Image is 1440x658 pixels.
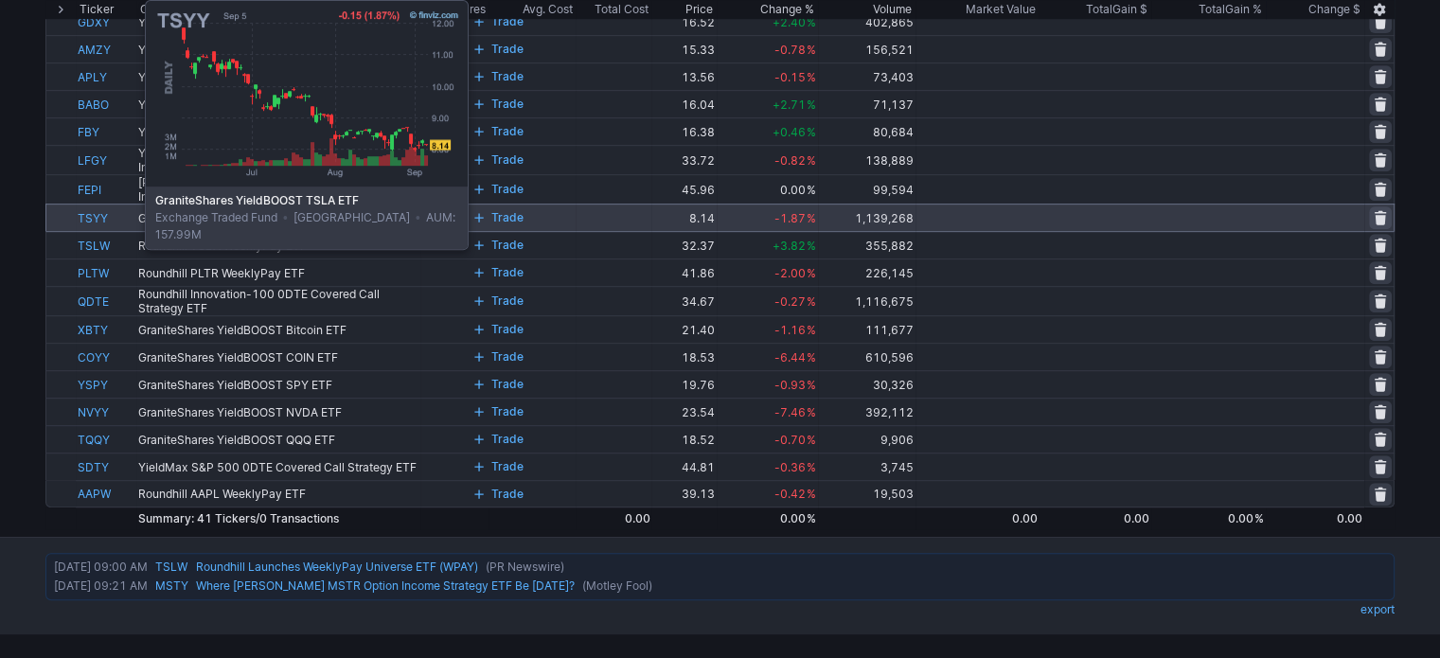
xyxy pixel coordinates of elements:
div: GraniteShares YieldBOOST NVDA ETF [138,405,418,419]
span: Trade [490,122,523,141]
a: LFGY [78,146,134,174]
td: 19,503 [818,480,916,507]
span: % [807,211,816,225]
span: % [807,405,816,419]
button: Trade [467,261,529,284]
a: QDTE [78,287,134,315]
span: % [807,125,816,139]
button: Trade [467,10,529,33]
a: MSTY [155,577,188,596]
span: % [807,70,816,84]
span: % [807,433,816,447]
span: % [807,266,816,280]
td: 45.96 [651,174,716,204]
span: / [256,511,259,525]
span: Trade [490,95,523,114]
span: • [413,210,423,224]
td: 3,745 [818,453,916,480]
div: [DATE] 09:00 AM [50,558,151,577]
img: chart.ashx [153,9,460,179]
span: 0 [259,511,267,525]
a: FEPI [78,175,134,204]
div: Roundhill PLTR WeeklyPay ETF [138,266,418,280]
span: % [807,350,816,365]
td: 16.52 [651,8,716,35]
span: Trade [490,375,523,394]
div: [PERSON_NAME] & Innovation Equity Premium Income ETF [138,175,418,204]
span: ( Motley Fool ) [575,578,652,593]
span: % [807,183,816,197]
span: Trade [490,40,523,59]
div: YieldMax BABA Option Income Strategy ETF [138,98,418,112]
button: Trade [467,93,529,116]
div: Roundhill Launches WeeklyPay Universe ETF (WPAY) [192,558,1390,577]
a: SDTY [78,453,134,480]
td: 9,906 [818,425,916,453]
td: 44.81 [651,453,716,480]
td: 18.53 [651,343,716,370]
span: 0.00 [780,511,806,525]
span: % [807,239,816,253]
div: GraniteShares YieldBOOST TSLA ETF [138,211,418,225]
td: 13.56 [651,62,716,90]
div: GraniteShares YieldBOOST QQQ ETF [138,433,418,447]
span: -2.00 [774,266,806,280]
span: Trade [490,485,523,504]
a: AMZY [78,36,134,62]
div: Roundhill AAPL WeeklyPay ETF [138,487,418,501]
span: % [807,460,816,474]
button: Trade [467,483,529,506]
td: 71,137 [818,90,916,117]
button: Trade [467,234,529,257]
button: Trade [467,206,529,229]
td: 30,326 [818,370,916,398]
span: -0.27 [774,294,806,309]
span: -1.16 [774,323,806,337]
td: 226,145 [818,258,916,286]
span: % [1254,511,1264,525]
td: 355,882 [818,231,916,258]
td: 138,889 [818,145,916,174]
span: -0.82 [774,153,806,168]
div: [DATE] 09:21 AM [50,577,151,596]
button: Trade [467,373,529,396]
span: +2.40 [773,15,806,29]
span: % [807,378,816,392]
td: 0.00 [916,507,1040,529]
span: % [807,487,816,501]
td: 16.38 [651,117,716,145]
span: Trade [490,180,523,199]
span: 0.00 [780,183,806,197]
td: 18.52 [651,425,716,453]
span: Trade [490,12,523,31]
a: [DATE] 09:00 AMTSLWRoundhill Launches WeeklyPay Universe ETF (WPAY)(PR Newswire) [50,558,1390,577]
button: Trade [467,290,529,312]
button: Trade [467,178,529,201]
span: Trade [490,430,523,449]
span: Trade [490,236,523,255]
span: -6.44 [774,350,806,365]
td: 33.72 [651,145,716,174]
span: Trade [490,292,523,311]
span: +0.46 [773,125,806,139]
a: FBY [78,118,134,145]
span: 0.00 [1337,511,1362,525]
span: 0.00 [1124,511,1149,525]
span: +3.82 [773,239,806,253]
td: 392,112 [818,398,916,425]
span: Trade [490,67,523,86]
button: Trade [467,65,529,88]
div: Roundhill TSLA WeeklyPay ETF [138,239,418,253]
span: ( PR Newswire ) [478,560,564,574]
td: 16.04 [651,90,716,117]
span: -0.78 [774,43,806,57]
td: 402,865 [818,8,916,35]
span: Tickers [197,511,256,525]
a: YSPY [78,371,134,398]
a: export [1360,602,1395,616]
span: -0.15 [774,70,806,84]
span: -0.70 [774,433,806,447]
span: Trade [490,263,523,282]
a: TSLW [78,232,134,258]
a: [DATE] 09:21 AMMSTYWhere [PERSON_NAME] MSTR Option Income Strategy ETF Be [DATE]?(Motley Fool) [50,577,1390,596]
